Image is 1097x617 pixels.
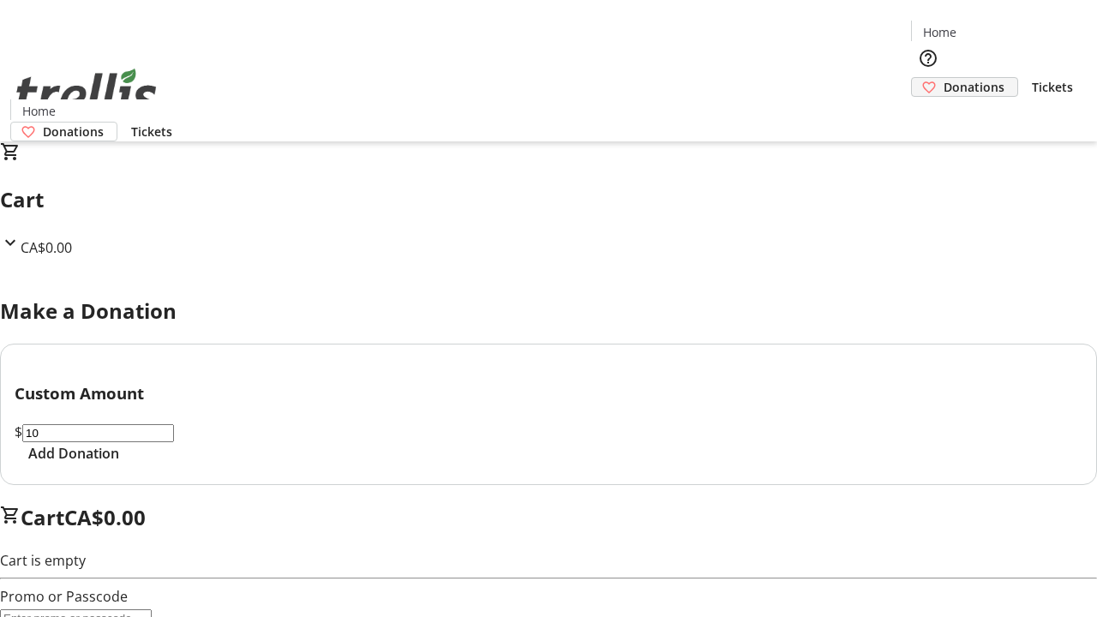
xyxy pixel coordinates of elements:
[10,50,163,135] img: Orient E2E Organization EVafVybPio's Logo
[10,122,117,141] a: Donations
[22,102,56,120] span: Home
[22,424,174,442] input: Donation Amount
[131,123,172,141] span: Tickets
[911,77,1018,97] a: Donations
[117,123,186,141] a: Tickets
[43,123,104,141] span: Donations
[911,41,945,75] button: Help
[912,23,967,41] a: Home
[15,381,1082,405] h3: Custom Amount
[923,23,956,41] span: Home
[15,443,133,464] button: Add Donation
[1018,78,1087,96] a: Tickets
[21,238,72,257] span: CA$0.00
[1032,78,1073,96] span: Tickets
[911,97,945,131] button: Cart
[64,503,146,531] span: CA$0.00
[28,443,119,464] span: Add Donation
[11,102,66,120] a: Home
[944,78,1004,96] span: Donations
[15,422,22,441] span: $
